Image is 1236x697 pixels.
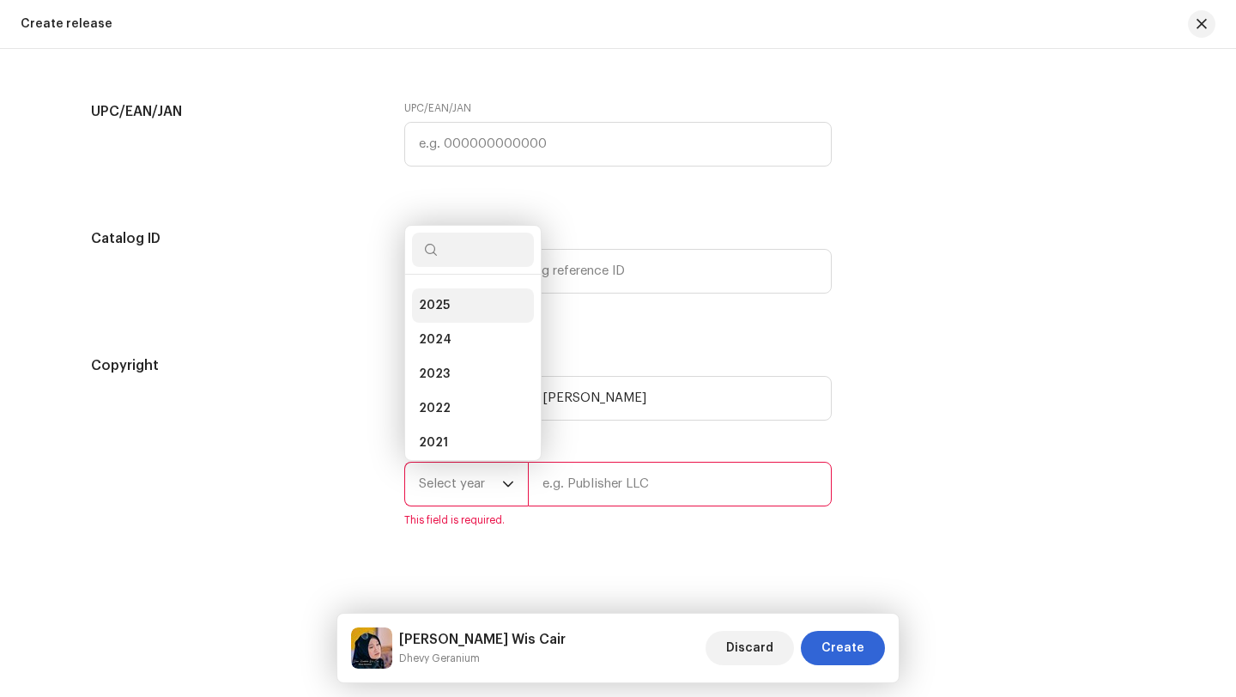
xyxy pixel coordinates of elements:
span: 2022 [419,400,451,417]
div: dropdown trigger [502,463,514,506]
button: Discard [706,631,794,665]
span: 2023 [419,366,450,383]
li: 2025 [412,288,534,323]
span: Select year [419,463,502,506]
h5: Dana Kenakalan Wis Cair [399,629,566,650]
span: 2021 [419,434,448,452]
li: 2021 [412,426,534,460]
span: Create [821,631,864,665]
li: 2023 [412,357,534,391]
input: e.g. Publisher LLC [528,462,832,506]
li: 2022 [412,391,534,426]
label: UPC/EAN/JAN [404,101,471,115]
h5: UPC/EAN/JAN [91,101,377,122]
li: 2024 [412,323,534,357]
button: Create [801,631,885,665]
img: 4b7efef6-6e9d-4b72-8837-c0de06e9c0f0 [351,627,392,669]
input: e.g. Label LLC [528,376,832,421]
span: 2025 [419,297,450,314]
span: 2026 [419,263,451,280]
h5: Catalog ID [91,228,377,249]
small: Dana Kenakalan Wis Cair [399,650,566,667]
span: This field is required. [404,513,832,527]
h5: Copyright [91,355,377,376]
input: Add your own catalog reference ID [404,249,832,294]
span: Discard [726,631,773,665]
input: e.g. 000000000000 [404,122,832,167]
span: 2024 [419,331,451,348]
